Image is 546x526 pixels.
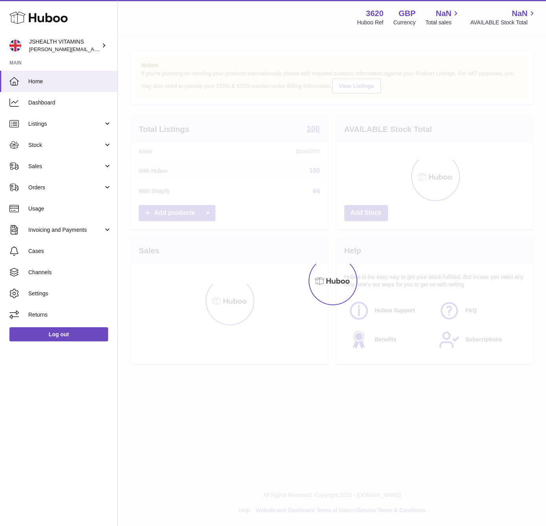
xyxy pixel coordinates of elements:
div: JSHEALTH VITAMINS [29,38,100,53]
span: Usage [28,205,112,213]
img: francesca@jshealthvitamins.com [9,40,21,51]
a: NaN AVAILABLE Stock Total [470,8,537,26]
span: Dashboard [28,99,112,106]
span: Sales [28,163,103,170]
div: Huboo Ref [357,19,384,26]
div: Currency [393,19,416,26]
span: NaN [436,8,451,19]
a: NaN Total sales [425,8,460,26]
span: Stock [28,141,103,149]
span: Settings [28,290,112,297]
span: Invoicing and Payments [28,226,103,234]
span: Cases [28,247,112,255]
strong: GBP [399,8,415,19]
span: Total sales [425,19,460,26]
span: Home [28,78,112,85]
a: Log out [9,327,108,341]
span: Returns [28,311,112,319]
span: Listings [28,120,103,128]
strong: 3620 [366,8,384,19]
span: AVAILABLE Stock Total [470,19,537,26]
span: Orders [28,184,103,191]
span: Channels [28,269,112,276]
span: NaN [512,8,528,19]
span: [PERSON_NAME][EMAIL_ADDRESS][DOMAIN_NAME] [29,46,158,52]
